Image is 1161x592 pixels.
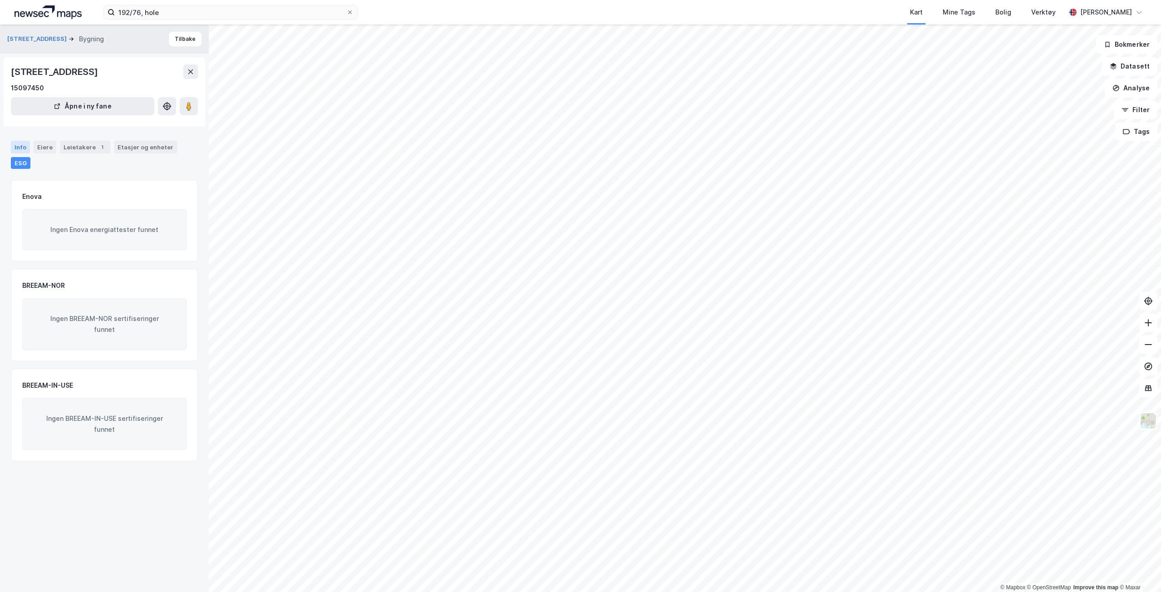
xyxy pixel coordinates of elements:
button: [STREET_ADDRESS] [7,35,69,44]
div: Leietakere [60,141,110,153]
a: Improve this map [1073,584,1118,591]
div: Eiere [34,141,56,153]
div: Bygning [79,34,104,44]
img: logo.a4113a55bc3d86da70a041830d287a7e.svg [15,5,82,19]
iframe: Chat Widget [1116,548,1161,592]
div: Info [11,141,30,153]
button: Tags [1115,123,1157,141]
button: Analyse [1105,79,1157,97]
img: Z [1140,412,1157,429]
div: Mine Tags [943,7,975,18]
div: [PERSON_NAME] [1080,7,1132,18]
button: Tilbake [169,32,202,46]
div: Ingen BREEAM-IN-USE sertifiseringer funnet [22,398,187,450]
div: [STREET_ADDRESS] [11,64,100,79]
button: Filter [1114,101,1157,119]
div: Verktøy [1031,7,1056,18]
div: BREEAM-IN-USE [22,380,73,391]
div: Etasjer og enheter [118,143,173,151]
div: 15097450 [11,83,44,94]
a: Mapbox [1000,584,1025,591]
button: Åpne i ny fane [11,97,154,115]
div: Bolig [995,7,1011,18]
input: Søk på adresse, matrikkel, gårdeiere, leietakere eller personer [115,5,346,19]
button: Bokmerker [1096,35,1157,54]
a: OpenStreetMap [1027,584,1071,591]
div: ESG [11,157,30,169]
button: Datasett [1102,57,1157,75]
div: Enova [22,191,42,202]
div: Ingen BREEAM-NOR sertifiseringer funnet [22,298,187,350]
div: Kontrollprogram for chat [1116,548,1161,592]
div: Ingen Enova energiattester funnet [22,209,187,250]
div: BREEAM-NOR [22,280,65,291]
div: Kart [910,7,923,18]
div: 1 [98,143,107,152]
